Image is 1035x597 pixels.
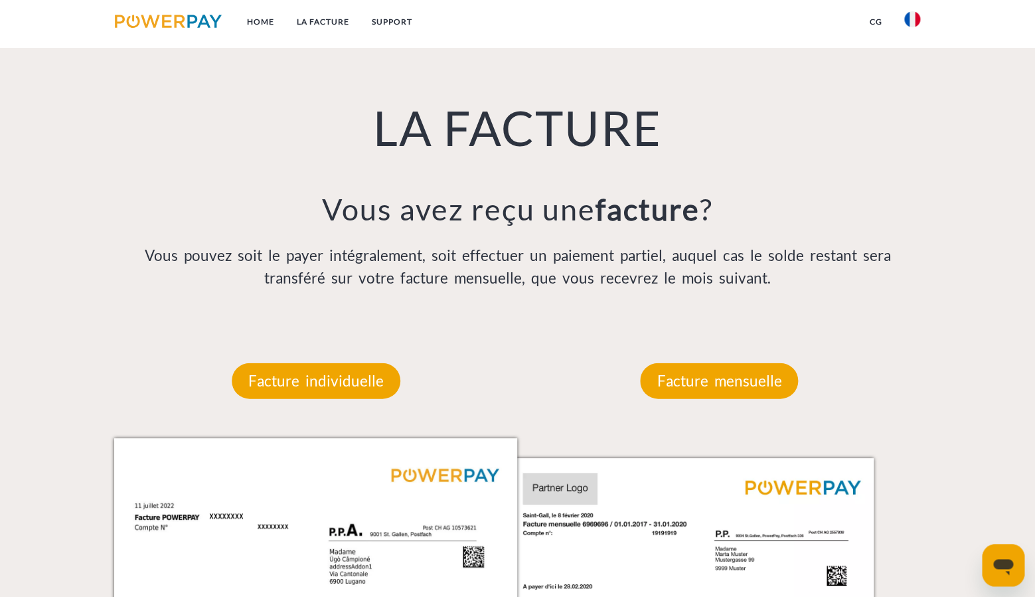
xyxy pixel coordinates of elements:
p: Facture individuelle [232,363,400,398]
h1: LA FACTURE [114,98,921,157]
a: Home [236,10,285,34]
a: LA FACTURE [285,10,360,34]
p: Facture mensuelle [640,363,798,398]
a: CG [858,10,893,34]
iframe: Bouton de lancement de la fenêtre de messagerie [982,544,1024,586]
b: facture [596,191,700,227]
a: Support [360,10,424,34]
h3: Vous avez reçu une ? [114,191,921,228]
img: logo-powerpay.svg [115,15,222,28]
p: Vous pouvez soit le payer intégralement, soit effectuer un paiement partiel, auquel cas le solde ... [114,244,921,290]
img: fr [904,11,920,27]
